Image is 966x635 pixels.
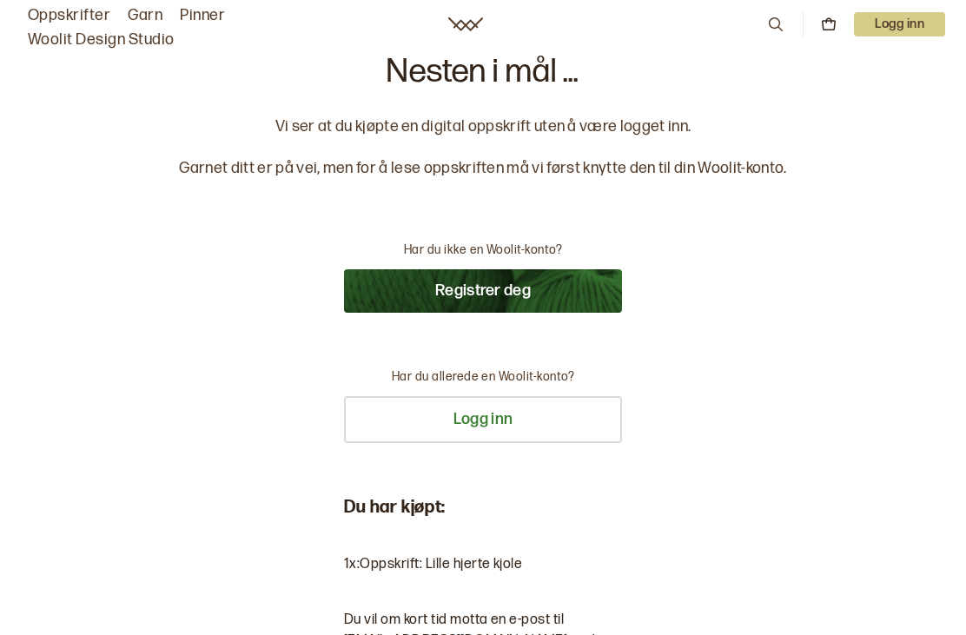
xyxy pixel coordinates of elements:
p: Har du allerede en Woolit-konto? [392,368,574,386]
button: Logg inn [344,396,622,443]
p: Har du ikke en Woolit-konto? [404,241,562,259]
button: User dropdown [854,12,945,36]
a: Woolit Design Studio [28,28,175,52]
a: Oppskrifter [28,3,110,28]
a: Garn [128,3,162,28]
p: Logg inn [854,12,945,36]
li: 1 x: Oppskrift: Lille hjerte kjole [344,554,622,575]
button: Registrer deg [344,269,622,313]
a: Woolit [448,17,483,31]
a: Pinner [180,3,225,28]
p: Du har kjøpt: [344,495,622,519]
p: Vi ser at du kjøpte en digital oppskrift uten å være logget inn. Garnet ditt er på vei, men for å... [179,116,786,179]
p: Nesten i mål ... [387,56,579,89]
